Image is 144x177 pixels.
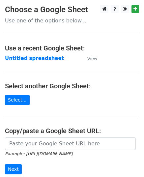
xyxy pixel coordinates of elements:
input: Paste your Google Sheet URL here [5,137,136,150]
a: Select... [5,95,30,105]
small: View [87,56,97,61]
a: View [81,55,97,61]
h4: Copy/paste a Google Sheet URL: [5,127,139,135]
h4: Select another Google Sheet: [5,82,139,90]
input: Next [5,164,22,174]
a: Untitled spreadsheet [5,55,64,61]
small: Example: [URL][DOMAIN_NAME] [5,151,72,156]
h4: Use a recent Google Sheet: [5,44,139,52]
h3: Choose a Google Sheet [5,5,139,15]
p: Use one of the options below... [5,17,139,24]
